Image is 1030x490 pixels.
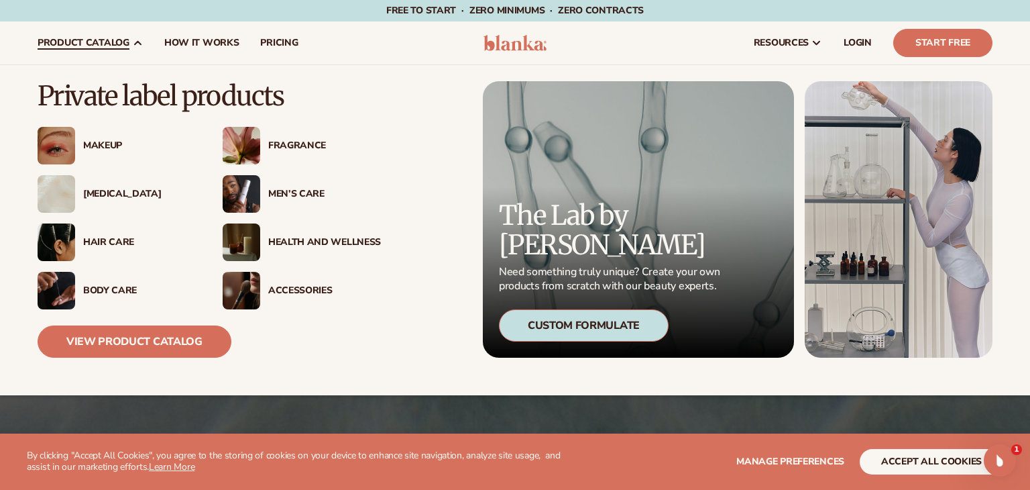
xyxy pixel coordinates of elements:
p: The Lab by [PERSON_NAME] [499,201,724,260]
p: Private label products [38,81,381,111]
span: Manage preferences [736,455,844,468]
span: How It Works [164,38,239,48]
p: Need something truly unique? Create your own products from scratch with our beauty experts. [499,265,724,293]
a: LOGIN [833,21,882,64]
span: resources [754,38,809,48]
a: Male holding moisturizer bottle. Men’s Care [223,175,381,213]
a: Start Free [893,29,992,57]
span: pricing [260,38,298,48]
a: product catalog [27,21,154,64]
div: Makeup [83,140,196,152]
p: By clicking "Accept All Cookies", you agree to the storing of cookies on your device to enhance s... [27,450,565,473]
a: Candles and incense on table. Health And Wellness [223,224,381,261]
img: Candles and incense on table. [223,224,260,261]
img: logo [483,35,547,51]
a: Female with glitter eye makeup. Makeup [38,127,196,164]
div: Health And Wellness [268,237,381,248]
img: Female with glitter eye makeup. [38,127,75,164]
div: Hair Care [83,237,196,248]
a: Female with makeup brush. Accessories [223,272,381,309]
iframe: Intercom live chat [984,444,1016,477]
div: Fragrance [268,140,381,152]
img: Female with makeup brush. [223,272,260,309]
a: Male hand applying moisturizer. Body Care [38,272,196,309]
a: Learn More [149,460,194,473]
img: Female in lab with equipment. [805,81,992,358]
a: resources [743,21,833,64]
img: Pink blooming flower. [223,127,260,164]
a: View Product Catalog [38,326,231,358]
img: Male hand applying moisturizer. [38,272,75,309]
img: Cream moisturizer swatch. [38,175,75,213]
div: Custom Formulate [499,309,669,342]
div: Body Care [83,285,196,297]
span: LOGIN [844,38,872,48]
div: Accessories [268,285,381,297]
span: product catalog [38,38,129,48]
a: Pink blooming flower. Fragrance [223,127,381,164]
button: Manage preferences [736,449,844,475]
a: Cream moisturizer swatch. [MEDICAL_DATA] [38,175,196,213]
span: 1 [1011,444,1022,455]
a: Female hair pulled back with clips. Hair Care [38,224,196,261]
a: How It Works [154,21,250,64]
div: [MEDICAL_DATA] [83,189,196,200]
a: pricing [249,21,308,64]
div: Men’s Care [268,189,381,200]
a: Microscopic product formula. The Lab by [PERSON_NAME] Need something truly unique? Create your ow... [483,81,794,358]
img: Male holding moisturizer bottle. [223,175,260,213]
img: Female hair pulled back with clips. [38,224,75,261]
span: Free to start · ZERO minimums · ZERO contracts [386,4,644,17]
button: accept all cookies [860,449,1003,475]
